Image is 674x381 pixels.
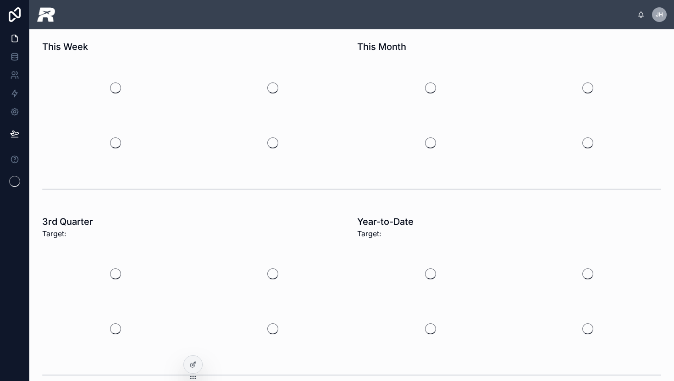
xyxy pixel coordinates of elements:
span: Target: [357,228,414,239]
h1: 3rd Quarter [42,215,93,228]
span: Target: [42,228,93,239]
h1: This Week [42,40,88,53]
img: App logo [37,7,55,22]
span: JH [656,11,663,18]
div: scrollable content [63,13,637,16]
h1: This Month [357,40,406,53]
h1: Year-to-Date [357,215,414,228]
